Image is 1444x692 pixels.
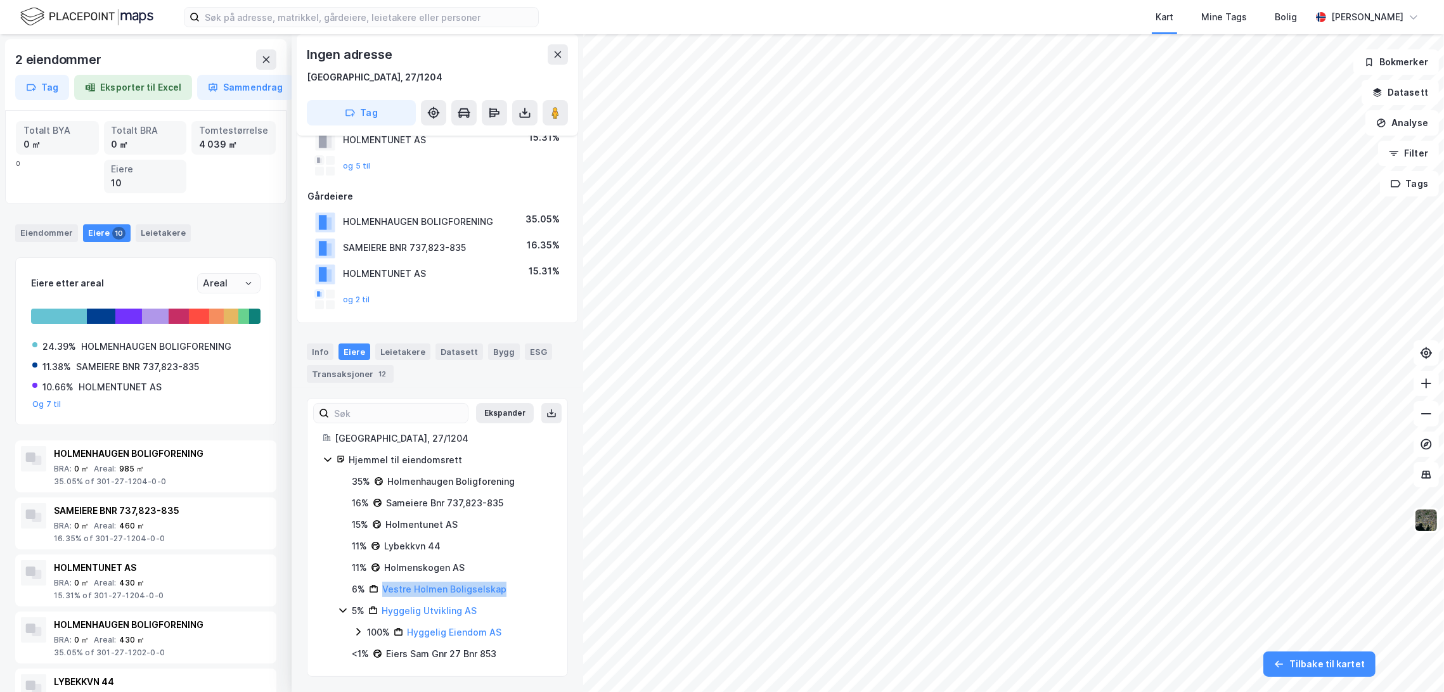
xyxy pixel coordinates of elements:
[376,368,389,380] div: 12
[307,343,333,360] div: Info
[1353,49,1439,75] button: Bokmerker
[94,464,116,474] div: Areal :
[386,496,503,511] div: Sameiere Bnr 737,823-835
[387,474,515,489] div: Holmenhaugen Boligforening
[54,591,271,601] div: 15.31% of 301-27-1204-0-0
[54,477,271,487] div: 35.05% of 301-27-1204-0-0
[352,560,367,575] div: 11%
[307,189,567,204] div: Gårdeiere
[74,578,89,588] div: 0 ㎡
[74,464,89,474] div: 0 ㎡
[119,521,145,531] div: 460 ㎡
[136,224,191,242] div: Leietakere
[42,380,74,395] div: 10.66%
[1362,80,1439,105] button: Datasett
[349,452,552,468] div: Hjemmel til eiendomsrett
[307,365,394,383] div: Transaksjoner
[338,343,370,360] div: Eiere
[384,560,465,575] div: Holmenskogen AS
[32,399,61,409] button: Og 7 til
[525,343,552,360] div: ESG
[76,359,199,375] div: SAMEIERE BNR 737,823-835
[307,100,416,125] button: Tag
[1201,10,1247,25] div: Mine Tags
[476,403,534,423] button: Ekspander
[112,138,179,151] div: 0 ㎡
[79,380,162,395] div: HOLMENTUNET AS
[31,276,197,291] div: Eiere etter areal
[1365,110,1439,136] button: Analyse
[197,75,293,100] button: Sammendrag
[407,627,501,638] a: Hyggelig Eiendom AS
[343,240,466,255] div: SAMEIERE BNR 737,823-835
[329,404,468,423] input: Søk
[119,464,145,474] div: 985 ㎡
[1156,10,1173,25] div: Kart
[1275,10,1297,25] div: Bolig
[343,266,426,281] div: HOLMENTUNET AS
[382,584,506,594] a: Vestre Holmen Boligselskap
[54,446,271,461] div: HOLMENHAUGEN BOLIGFORENING
[119,578,145,588] div: 430 ㎡
[54,578,72,588] div: BRA :
[15,224,78,242] div: Eiendommer
[23,138,91,151] div: 0 ㎡
[375,343,430,360] div: Leietakere
[16,121,276,193] div: 0
[94,635,116,645] div: Areal :
[352,496,369,511] div: 16%
[488,343,520,360] div: Bygg
[119,635,145,645] div: 430 ㎡
[54,464,72,474] div: BRA :
[352,646,369,662] div: <1%
[1381,631,1444,692] iframe: Chat Widget
[20,6,153,28] img: logo.f888ab2527a4732fd821a326f86c7f29.svg
[54,534,271,544] div: 16.35% of 301-27-1204-0-0
[352,474,370,489] div: 35%
[1380,171,1439,196] button: Tags
[1331,10,1403,25] div: [PERSON_NAME]
[15,49,104,70] div: 2 eiendommer
[384,539,441,554] div: Lybekkvn 44
[307,44,394,65] div: Ingen adresse
[367,625,390,640] div: 100%
[352,539,367,554] div: 11%
[198,274,260,293] input: ClearOpen
[74,521,89,531] div: 0 ㎡
[94,578,116,588] div: Areal :
[352,582,365,597] div: 6%
[435,343,483,360] div: Datasett
[112,124,179,138] div: Totalt BRA
[527,238,560,253] div: 16.35%
[1263,651,1376,677] button: Tilbake til kartet
[343,214,493,229] div: HOLMENHAUGEN BOLIGFORENING
[243,278,254,288] button: Open
[54,503,271,518] div: SAMEIERE BNR 737,823-835
[529,264,560,279] div: 15.31%
[385,517,458,532] div: Holmentunet AS
[1378,141,1439,166] button: Filter
[352,603,364,618] div: 5%
[112,227,126,240] div: 10
[112,176,179,190] div: 10
[343,132,426,148] div: HOLMENTUNET AS
[382,605,477,616] a: Hyggelig Utvikling AS
[54,521,72,531] div: BRA :
[529,130,560,145] div: 15.31%
[1414,508,1438,532] img: 9k=
[15,75,69,100] button: Tag
[352,517,368,532] div: 15%
[54,635,72,645] div: BRA :
[74,635,89,645] div: 0 ㎡
[42,339,76,354] div: 24.39%
[23,124,91,138] div: Totalt BYA
[386,646,496,662] div: Eiers Sam Gnr 27 Bnr 853
[335,431,552,446] div: [GEOGRAPHIC_DATA], 27/1204
[54,560,271,575] div: HOLMENTUNET AS
[54,617,271,632] div: HOLMENHAUGEN BOLIGFORENING
[81,339,231,354] div: HOLMENHAUGEN BOLIGFORENING
[1381,631,1444,692] div: Kontrollprogram for chat
[112,162,179,176] div: Eiere
[199,138,268,151] div: 4 039 ㎡
[83,224,131,242] div: Eiere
